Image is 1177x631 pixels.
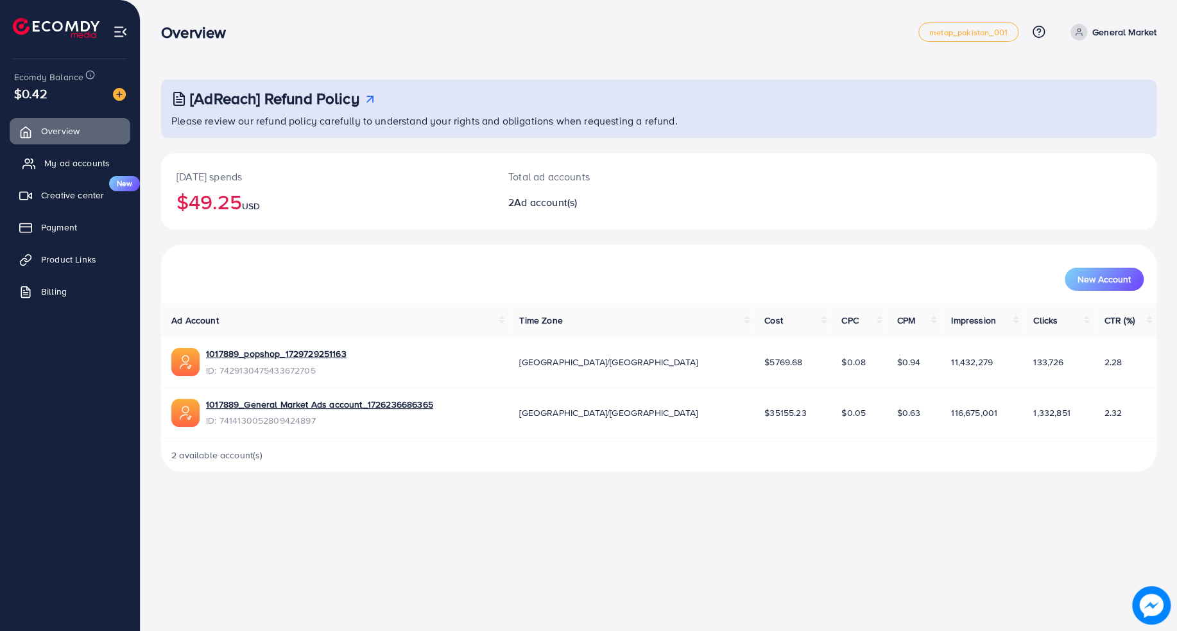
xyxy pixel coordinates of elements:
[508,196,726,209] h2: 2
[1104,314,1134,327] span: CTR (%)
[951,406,997,419] span: 116,675,001
[897,406,920,419] span: $0.63
[44,157,110,169] span: My ad accounts
[1104,406,1122,419] span: 2.32
[41,221,77,234] span: Payment
[206,398,433,411] a: 1017889_General Market Ads account_1726236686365
[113,24,128,39] img: menu
[10,279,130,304] a: Billing
[764,356,802,368] span: $5769.68
[519,314,562,327] span: Time Zone
[897,314,915,327] span: CPM
[841,356,866,368] span: $0.08
[171,399,200,427] img: ic-ads-acc.e4c84228.svg
[841,406,866,419] span: $0.05
[10,246,130,272] a: Product Links
[176,169,477,184] p: [DATE] spends
[13,18,99,38] img: logo
[918,22,1018,42] a: metap_pakistan_001
[206,347,347,360] a: 1017889_popshop_1729729251163
[514,195,577,209] span: Ad account(s)
[1065,24,1156,40] a: General Market
[929,28,1008,37] span: metap_pakistan_001
[764,314,783,327] span: Cost
[519,406,698,419] span: [GEOGRAPHIC_DATA]/[GEOGRAPHIC_DATA]
[1132,586,1171,625] img: image
[171,314,219,327] span: Ad Account
[1104,356,1122,368] span: 2.28
[171,449,263,462] span: 2 available account(s)
[951,314,996,327] span: Impression
[519,356,698,368] span: [GEOGRAPHIC_DATA]/[GEOGRAPHIC_DATA]
[41,285,67,298] span: Billing
[41,189,104,202] span: Creative center
[508,169,726,184] p: Total ad accounts
[242,200,260,212] span: USD
[171,348,200,376] img: ic-ads-acc.e4c84228.svg
[897,356,920,368] span: $0.94
[10,118,130,144] a: Overview
[41,125,80,137] span: Overview
[109,176,140,191] span: New
[10,182,130,208] a: Creative centerNew
[161,23,236,42] h3: Overview
[1033,406,1070,419] span: 1,332,851
[841,314,858,327] span: CPC
[10,150,130,176] a: My ad accounts
[14,71,83,83] span: Ecomdy Balance
[764,406,806,419] span: $35155.23
[176,189,477,214] h2: $49.25
[1078,275,1131,284] span: New Account
[206,414,433,427] span: ID: 7414130052809424897
[1092,24,1156,40] p: General Market
[190,89,359,108] h3: [AdReach] Refund Policy
[1033,356,1063,368] span: 133,726
[1065,268,1144,291] button: New Account
[951,356,993,368] span: 11,432,279
[171,113,1149,128] p: Please review our refund policy carefully to understand your rights and obligations when requesti...
[41,253,96,266] span: Product Links
[1033,314,1058,327] span: Clicks
[113,88,126,101] img: image
[14,84,47,103] span: $0.42
[10,214,130,240] a: Payment
[206,364,347,377] span: ID: 7429130475433672705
